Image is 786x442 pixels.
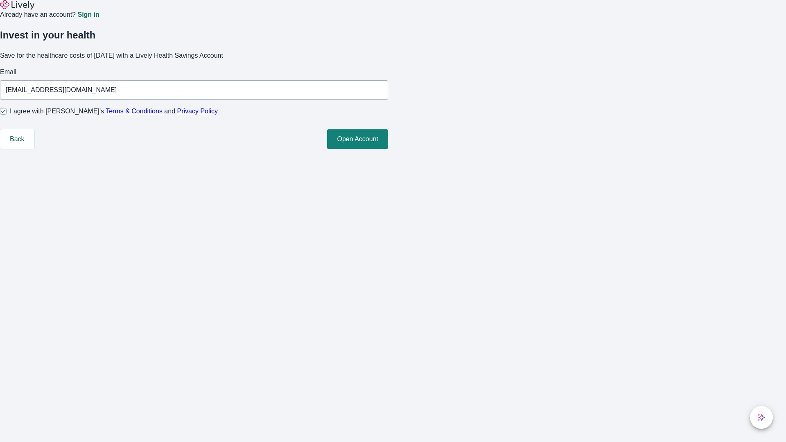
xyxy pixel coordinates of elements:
a: Terms & Conditions [106,108,163,115]
svg: Lively AI Assistant [757,413,766,422]
button: Open Account [327,129,388,149]
a: Sign in [77,11,99,18]
span: I agree with [PERSON_NAME]’s and [10,106,218,116]
button: chat [750,406,773,429]
a: Privacy Policy [177,108,218,115]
